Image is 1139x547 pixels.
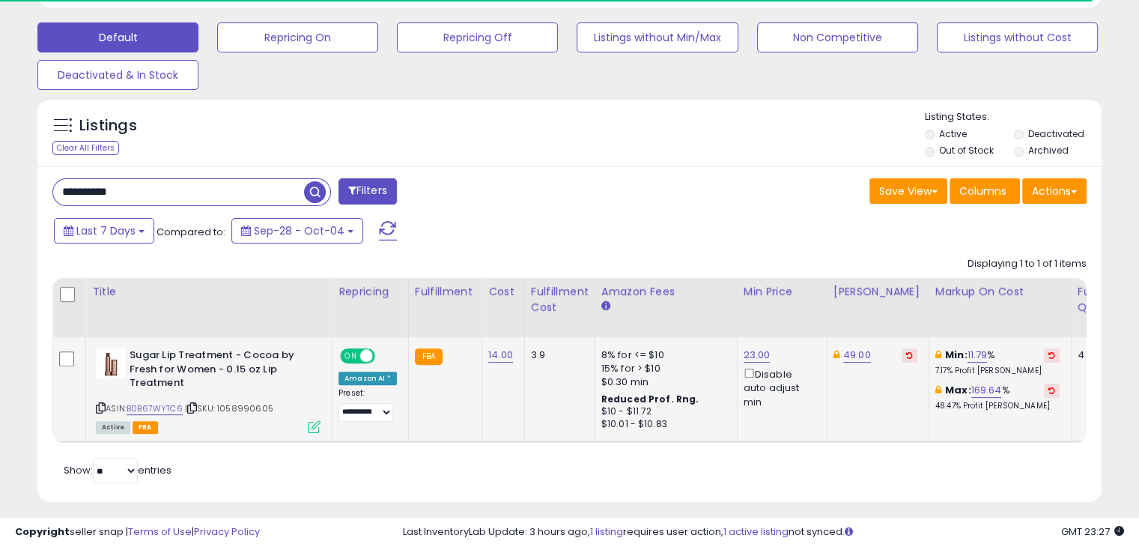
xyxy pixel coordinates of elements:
b: Sugar Lip Treatment - Cocoa by Fresh for Women - 0.15 oz Lip Treatment [130,348,312,394]
span: | SKU: 1058990605 [185,402,273,414]
div: Fulfillable Quantity [1078,284,1129,315]
label: Out of Stock [939,144,994,157]
strong: Copyright [15,525,70,539]
div: Disable auto adjust min [744,366,815,409]
div: Min Price [744,284,821,300]
div: % [935,348,1060,376]
button: Listings without Min/Max [577,22,738,52]
button: Save View [869,178,947,204]
div: Amazon AI * [338,372,397,385]
div: [PERSON_NAME] [833,284,923,300]
a: 169.64 [971,383,1002,398]
button: Default [37,22,198,52]
div: Repricing [338,284,402,300]
div: Displaying 1 to 1 of 1 items [968,257,1087,271]
div: Cost [488,284,518,300]
div: $10.01 - $10.83 [601,418,726,431]
span: FBA [133,421,158,434]
button: Filters [338,178,397,205]
span: Sep-28 - Oct-04 [254,223,344,238]
span: Last 7 Days [76,223,136,238]
button: Repricing On [217,22,378,52]
b: Min: [945,348,968,362]
button: Listings without Cost [937,22,1098,52]
span: OFF [373,350,397,363]
a: B0B67WYTC6 [127,402,183,415]
div: Amazon Fees [601,284,731,300]
span: All listings currently available for purchase on Amazon [96,421,130,434]
small: FBA [415,348,443,365]
a: 49.00 [843,348,871,363]
div: 4 [1078,348,1124,362]
label: Active [939,127,967,140]
th: The percentage added to the cost of goods (COGS) that forms the calculator for Min & Max prices. [929,278,1071,337]
p: 48.47% Profit [PERSON_NAME] [935,401,1060,411]
div: 3.9 [531,348,583,362]
div: ASIN: [96,348,321,432]
span: Show: entries [64,463,171,477]
label: Deactivated [1027,127,1084,140]
div: $0.30 min [601,375,726,389]
div: Markup on Cost [935,284,1065,300]
p: 7.17% Profit [PERSON_NAME] [935,366,1060,376]
div: Clear All Filters [52,141,119,155]
h5: Listings [79,115,137,136]
div: Fulfillment [415,284,476,300]
a: 23.00 [744,348,771,363]
div: 8% for <= $10 [601,348,726,362]
small: Amazon Fees. [601,300,610,313]
span: Columns [959,184,1006,199]
a: 14.00 [488,348,513,363]
span: ON [341,350,360,363]
label: Archived [1027,144,1068,157]
a: 1 listing [590,525,623,539]
a: 11.79 [968,348,988,363]
div: Fulfillment Cost [531,284,589,315]
p: Listing States: [925,110,1102,124]
div: % [935,384,1060,411]
div: 15% for > $10 [601,362,726,375]
span: Compared to: [157,225,225,239]
div: seller snap | | [15,525,260,540]
div: $10 - $11.72 [601,405,726,418]
b: Max: [945,383,971,397]
div: Title [92,284,326,300]
a: Privacy Policy [194,525,260,539]
a: 1 active listing [723,525,789,539]
button: Deactivated & In Stock [37,60,198,90]
button: Sep-28 - Oct-04 [231,218,363,244]
a: Terms of Use [128,525,192,539]
button: Columns [950,178,1020,204]
span: 2025-10-12 23:27 GMT [1061,525,1124,539]
b: Reduced Prof. Rng. [601,393,699,405]
div: Last InventoryLab Update: 3 hours ago, requires user action, not synced. [403,525,1124,540]
div: Preset: [338,388,397,422]
button: Actions [1022,178,1087,204]
button: Non Competitive [757,22,918,52]
img: 31reJWrtz4L._SL40_.jpg [96,348,126,378]
button: Last 7 Days [54,218,154,244]
button: Repricing Off [397,22,558,52]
